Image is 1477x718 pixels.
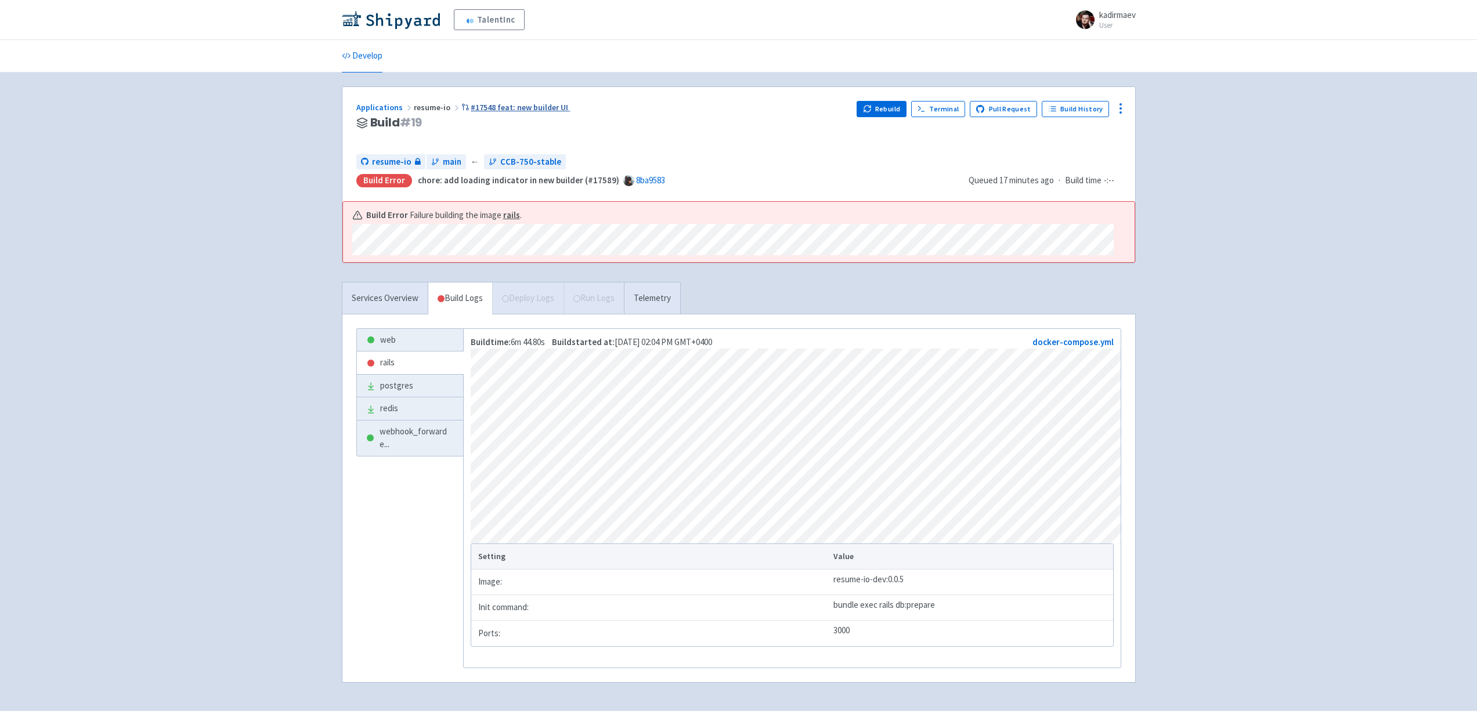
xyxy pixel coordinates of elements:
[461,102,570,113] a: #17548 feat: new builder UI
[357,375,463,397] a: postgres
[1069,10,1136,29] a: kadirmaev User
[1099,9,1136,20] span: kadirmaev
[1065,174,1102,187] span: Build time
[356,154,425,170] a: resume-io
[999,175,1054,186] time: 17 minutes ago
[357,420,463,456] a: webhook_forwarde...
[471,621,830,646] td: Ports:
[356,174,412,187] div: Build Error
[970,101,1038,117] a: Pull Request
[471,595,830,621] td: Init command:
[471,336,511,347] strong: Build time:
[830,544,1113,570] th: Value
[414,102,461,113] span: resume-io
[830,621,1113,646] td: 3000
[624,282,680,314] a: Telemetry
[342,10,440,29] img: Shipyard logo
[500,155,561,169] span: CCB-750-stable
[484,154,566,170] a: CCB-750-stable
[342,40,382,72] a: Develop
[471,336,545,347] span: 6m 44.80s
[1042,101,1109,117] a: Build History
[503,209,520,220] a: rails
[830,570,1113,595] td: resume-io-dev:0.0.5
[969,175,1054,186] span: Queued
[400,114,422,130] span: # 19
[969,174,1121,187] div: ·
[857,101,907,117] button: Rebuild
[454,9,525,30] a: TalentInc
[342,282,428,314] a: Services Overview
[471,155,479,169] span: ←
[372,155,411,169] span: resume-io
[427,154,466,170] a: main
[1104,174,1114,187] span: -:--
[418,175,619,186] strong: chore: add loading indicator in new builder (#17589)
[380,425,454,451] span: webhook_forwarde ...
[357,397,463,420] a: redis
[428,282,492,314] a: Build Logs
[370,116,422,129] span: Build
[366,209,408,222] b: Build Error
[552,336,712,347] span: [DATE] 02:04 PM GMT+0400
[552,336,615,347] strong: Build started at:
[471,544,830,570] th: Setting
[357,329,463,351] a: web
[636,175,665,186] a: 8ba9583
[443,155,461,169] span: main
[471,570,830,595] td: Image:
[1099,21,1136,29] small: User
[357,351,463,374] a: rails
[830,595,1113,621] td: bundle exec rails db:prepare
[911,101,965,117] a: Terminal
[356,102,414,113] a: Applications
[410,209,522,222] span: Failure building the image .
[1032,336,1114,347] a: docker-compose.yml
